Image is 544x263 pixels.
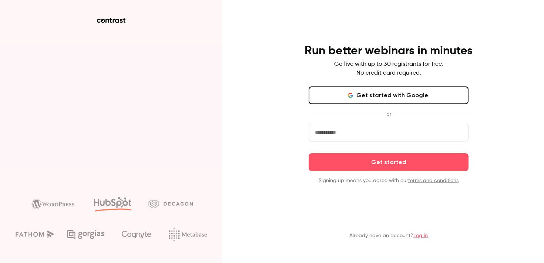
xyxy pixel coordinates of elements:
button: Get started [309,153,469,171]
a: Log in [413,233,428,238]
img: decagon [148,199,193,208]
a: terms and conditions [408,178,459,183]
p: Signing up means you agree with our [309,177,469,184]
span: or [383,110,395,118]
p: Go live with up to 30 registrants for free. No credit card required. [334,60,443,78]
h4: Run better webinars in minutes [305,44,473,58]
button: Get started with Google [309,86,469,104]
p: Already have an account? [349,232,428,239]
